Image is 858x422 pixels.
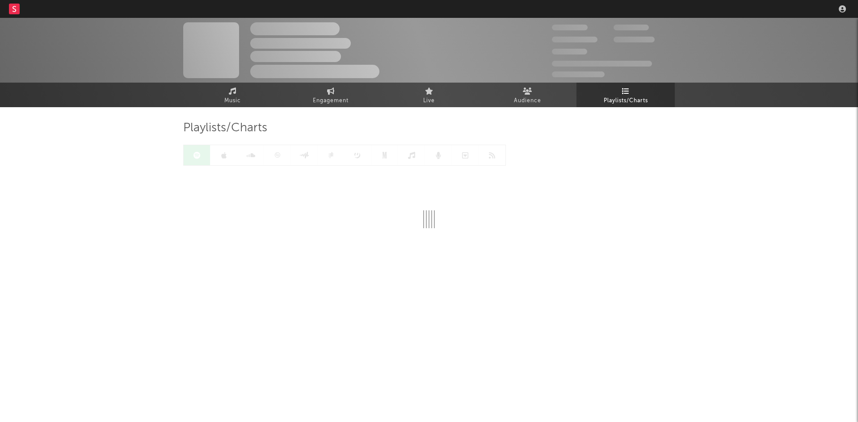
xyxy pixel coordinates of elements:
span: Jump Score: 85.0 [552,71,605,77]
span: 50.000.000 [552,37,597,42]
span: Music [224,96,241,106]
span: 1.000.000 [614,37,655,42]
span: 300.000 [552,25,588,30]
a: Engagement [282,83,380,107]
span: 50.000.000 Monthly Listeners [552,61,652,67]
span: Playlists/Charts [604,96,648,106]
a: Audience [478,83,576,107]
span: Playlists/Charts [183,123,267,134]
a: Playlists/Charts [576,83,675,107]
a: Music [183,83,282,107]
span: Engagement [313,96,349,106]
span: 100.000 [552,49,587,54]
span: 100.000 [614,25,649,30]
a: Live [380,83,478,107]
span: Live [423,96,435,106]
span: Audience [514,96,541,106]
